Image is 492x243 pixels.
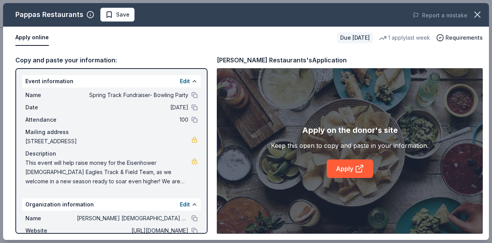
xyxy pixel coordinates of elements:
[15,30,49,46] button: Apply online
[25,103,77,112] span: Date
[25,226,77,235] span: Website
[22,75,201,87] div: Event information
[180,200,190,209] button: Edit
[25,214,77,223] span: Name
[25,158,191,186] span: This event will help raise money for the Eisenhower [DEMOGRAPHIC_DATA] Eagles Track & Field Team,...
[100,8,135,22] button: Save
[25,115,77,124] span: Attendance
[217,55,347,65] div: [PERSON_NAME] Restaurants's Application
[116,10,130,19] span: Save
[445,33,483,42] span: Requirements
[413,11,467,20] button: Report a mistake
[25,90,77,100] span: Name
[25,149,198,158] div: Description
[25,137,191,146] span: [STREET_ADDRESS]
[302,124,398,136] div: Apply on the donor's site
[379,33,430,42] div: 1 apply last week
[77,214,188,223] span: [PERSON_NAME] [DEMOGRAPHIC_DATA] Eagles Track & Field
[77,103,188,112] span: [DATE]
[15,55,208,65] div: Copy and paste your information:
[25,127,198,137] div: Mailing address
[15,8,83,21] div: Pappas Restaurants
[77,115,188,124] span: 100
[22,198,201,211] div: Organization information
[337,32,373,43] div: Due [DATE]
[77,90,188,100] span: Spring Track Fundraiser- Bowling Party
[436,33,483,42] button: Requirements
[180,77,190,86] button: Edit
[327,159,373,178] a: Apply
[77,226,188,235] span: [URL][DOMAIN_NAME]
[271,141,429,150] div: Keep this open to copy and paste in your information.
